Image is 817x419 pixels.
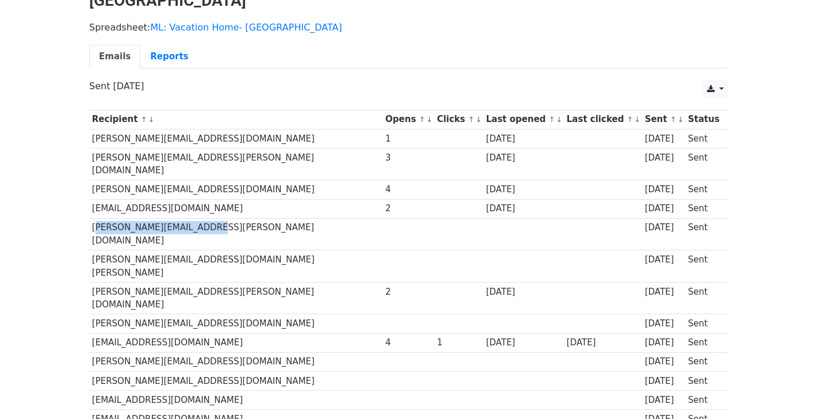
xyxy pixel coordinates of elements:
div: [DATE] [486,183,561,196]
a: ↓ [556,115,563,124]
p: Spreadsheet: [89,21,728,33]
div: [DATE] [645,221,683,234]
a: ↑ [627,115,633,124]
th: Sent [642,110,685,129]
div: [DATE] [645,285,683,299]
td: Sent [685,333,722,352]
div: [DATE] [486,151,561,165]
div: [DATE] [486,285,561,299]
th: Status [685,110,722,129]
a: ↑ [419,115,425,124]
div: 1 [385,132,432,146]
div: 4 [385,183,432,196]
a: ↑ [468,115,475,124]
td: Sent [685,180,722,199]
div: [DATE] [645,253,683,266]
a: ↑ [549,115,555,124]
td: Sent [685,218,722,250]
td: [PERSON_NAME][EMAIL_ADDRESS][DOMAIN_NAME] [89,314,383,333]
td: [PERSON_NAME][EMAIL_ADDRESS][PERSON_NAME][DOMAIN_NAME] [89,218,383,250]
div: [DATE] [567,336,639,349]
div: [DATE] [645,151,683,165]
td: Sent [685,148,722,180]
iframe: Chat Widget [759,364,817,419]
div: [DATE] [645,336,683,349]
div: [DATE] [645,394,683,407]
td: Sent [685,390,722,409]
div: 2 [385,285,432,299]
td: [PERSON_NAME][EMAIL_ADDRESS][DOMAIN_NAME][PERSON_NAME] [89,250,383,283]
div: 4 [385,336,432,349]
a: ↑ [141,115,147,124]
div: [DATE] [645,202,683,215]
td: [EMAIL_ADDRESS][DOMAIN_NAME] [89,333,383,352]
td: Sent [685,371,722,390]
div: 1 [437,336,480,349]
a: Reports [140,45,198,68]
td: [PERSON_NAME][EMAIL_ADDRESS][DOMAIN_NAME] [89,129,383,148]
td: Sent [685,352,722,371]
td: Sent [685,250,722,283]
td: Sent [685,282,722,314]
td: Sent [685,129,722,148]
div: [DATE] [645,132,683,146]
p: Sent [DATE] [89,80,728,92]
a: Emails [89,45,140,68]
div: [DATE] [486,336,561,349]
a: ↓ [426,115,433,124]
th: Last opened [483,110,564,129]
td: Sent [685,199,722,218]
td: [EMAIL_ADDRESS][DOMAIN_NAME] [89,390,383,409]
th: Clicks [434,110,483,129]
td: [PERSON_NAME][EMAIL_ADDRESS][PERSON_NAME][DOMAIN_NAME] [89,282,383,314]
div: 2 [385,202,432,215]
div: [DATE] [645,375,683,388]
div: [DATE] [486,132,561,146]
td: [PERSON_NAME][EMAIL_ADDRESS][DOMAIN_NAME] [89,352,383,371]
a: ↓ [634,115,640,124]
div: [DATE] [645,183,683,196]
td: [PERSON_NAME][EMAIL_ADDRESS][DOMAIN_NAME] [89,371,383,390]
a: ↓ [475,115,482,124]
a: ML: Vacation Home- [GEOGRAPHIC_DATA] [150,22,342,33]
td: [PERSON_NAME][EMAIL_ADDRESS][PERSON_NAME][DOMAIN_NAME] [89,148,383,180]
div: 3 [385,151,432,165]
td: Sent [685,314,722,333]
a: ↓ [148,115,154,124]
div: [DATE] [645,355,683,368]
th: Recipient [89,110,383,129]
td: [PERSON_NAME][EMAIL_ADDRESS][DOMAIN_NAME] [89,180,383,199]
a: ↑ [670,115,677,124]
a: ↓ [677,115,684,124]
th: Opens [383,110,434,129]
td: [EMAIL_ADDRESS][DOMAIN_NAME] [89,199,383,218]
div: [DATE] [486,202,561,215]
th: Last clicked [564,110,642,129]
div: [DATE] [645,317,683,330]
